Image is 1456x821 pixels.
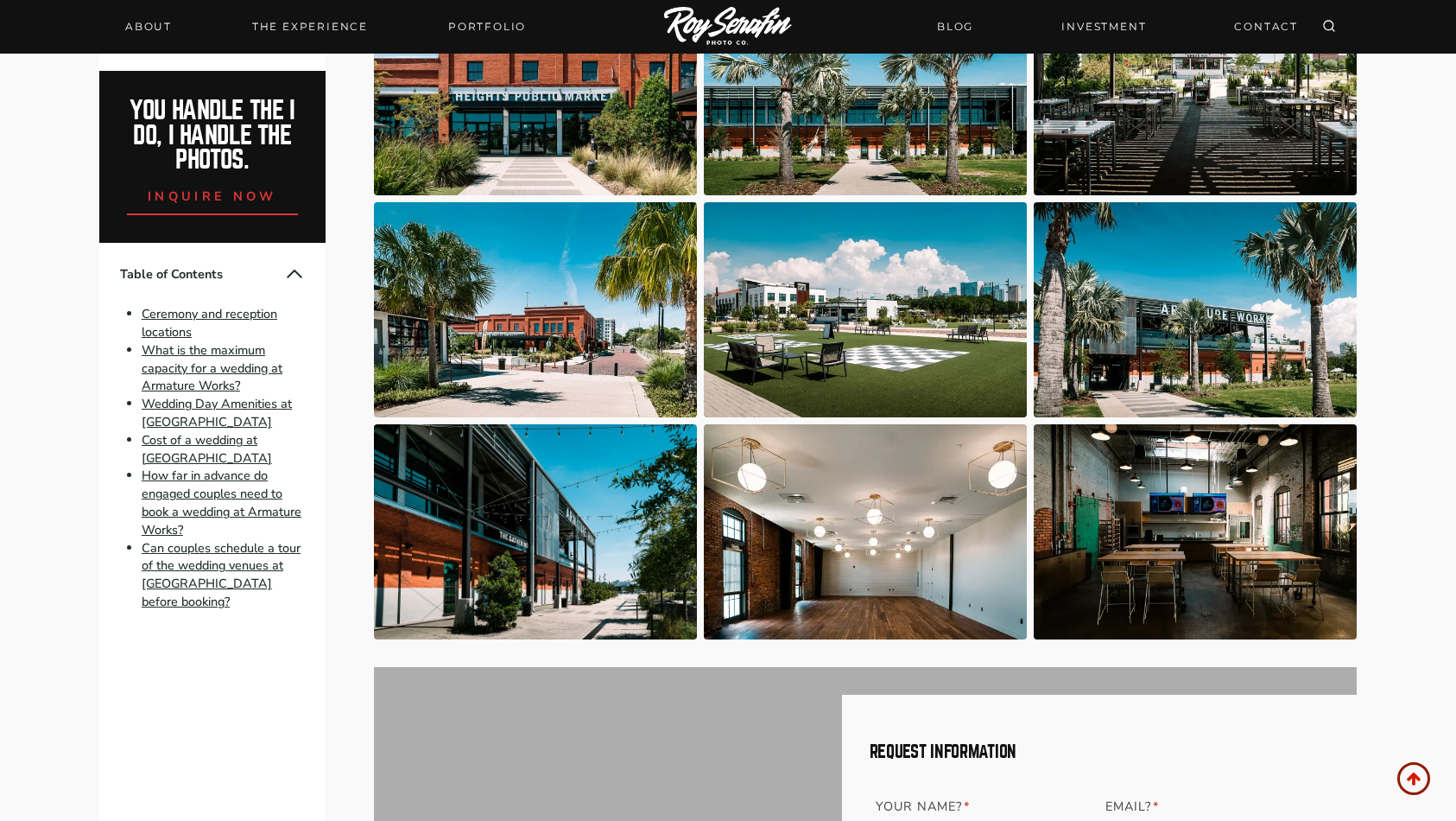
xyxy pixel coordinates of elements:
[1397,762,1430,795] a: Scroll to top
[1224,11,1308,41] a: CONTACT
[142,305,277,340] a: Ceremony and reception locations
[704,424,1027,640] img: Armature Works Tampa: An Awesome Industrial Venue (with photos!) 11
[120,265,284,283] span: Table of Contents
[1034,202,1357,417] img: Armature Works Tampa: An Awesome Industrial Venue (with photos!) 9
[374,424,697,640] img: Armature Works Tampa: An Awesome Industrial Venue (with photos!) 10
[664,7,792,48] img: Logo of Roy Serafin Photo Co., featuring stylized text in white on a light background, representi...
[927,11,1308,41] nav: Secondary Navigation
[870,743,1302,761] h2: Request Information
[374,202,697,417] img: Armature Works Tampa: An Awesome Industrial Venue (with photos!) 7
[127,173,298,215] a: inquire now
[927,11,984,41] a: BLOG
[118,99,307,173] h2: You handle the i do, I handle the photos.
[115,15,182,39] a: About
[284,264,305,284] button: Collapse Table of Contents
[142,341,282,395] a: What is the maximum capacity for a wedding at Armature Works?
[142,395,292,430] a: Wedding Day Amenities at [GEOGRAPHIC_DATA]
[1034,424,1357,640] img: Armature Works Tampa: An Awesome Industrial Venue (with photos!) 12
[1051,11,1156,41] a: INVESTMENT
[115,15,536,39] nav: Primary Navigation
[142,431,272,467] a: Cost of a wedding at [GEOGRAPHIC_DATA]
[242,15,378,39] a: THE EXPERIENCE
[704,202,1027,417] img: Armature Works Tampa: An Awesome Industrial Venue (with photos!) 8
[148,188,277,205] span: inquire now
[438,15,536,39] a: Portfolio
[142,539,301,610] a: Can couples schedule a tour of the wedding venues at [GEOGRAPHIC_DATA] before booking?
[99,243,326,632] nav: Table of Contents
[142,468,301,538] a: How far in advance do engaged couples need to book a wedding at Armature Works?
[1317,15,1341,39] button: View Search Form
